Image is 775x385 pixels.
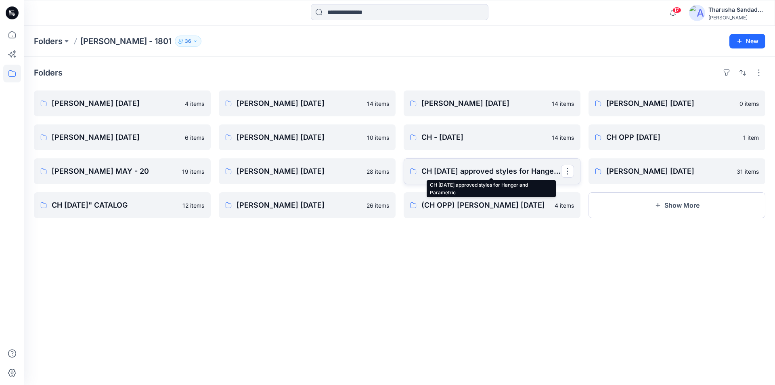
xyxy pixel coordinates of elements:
button: Show More [589,192,765,218]
a: [PERSON_NAME] [DATE]10 items [219,124,396,150]
p: 31 items [737,167,759,176]
p: [PERSON_NAME] [DATE] [237,166,362,177]
p: [PERSON_NAME] [DATE] [52,132,180,143]
p: [PERSON_NAME] [DATE] [237,200,362,211]
a: [PERSON_NAME] [DATE]26 items [219,192,396,218]
a: [PERSON_NAME] [DATE]4 items [34,90,211,116]
p: [PERSON_NAME] MAY - 20 [52,166,177,177]
p: 0 items [739,99,759,108]
p: 12 items [182,201,204,210]
p: 14 items [552,133,574,142]
p: [PERSON_NAME] [DATE] [52,98,180,109]
a: CH [DATE]" CATALOG12 items [34,192,211,218]
p: [PERSON_NAME] - 1801 [80,36,172,47]
img: avatar [689,5,705,21]
p: 4 items [555,201,574,210]
p: CH OPP [DATE] [606,132,738,143]
p: [PERSON_NAME] [DATE] [237,132,362,143]
h4: Folders [34,68,63,78]
p: 6 items [185,133,204,142]
a: [PERSON_NAME] [DATE]6 items [34,124,211,150]
p: 1 item [743,133,759,142]
div: Tharusha Sandadeepa [708,5,765,15]
p: 4 items [185,99,204,108]
p: 14 items [552,99,574,108]
p: 28 items [367,167,389,176]
a: [PERSON_NAME] MAY - 2019 items [34,158,211,184]
p: CH - [DATE] [421,132,547,143]
a: CH [DATE] approved styles for Hanger and Parametric [404,158,580,184]
a: CH OPP [DATE]1 item [589,124,765,150]
p: CH [DATE]" CATALOG [52,200,178,211]
div: [PERSON_NAME] [708,15,765,21]
p: [PERSON_NAME] [DATE] [421,98,547,109]
p: 14 items [367,99,389,108]
p: 19 items [182,167,204,176]
p: (CH OPP) [PERSON_NAME] [DATE] [421,200,550,211]
button: New [729,34,765,48]
p: 36 [185,37,191,46]
a: [PERSON_NAME] [DATE]31 items [589,158,765,184]
a: [PERSON_NAME] [DATE]14 items [219,90,396,116]
span: 17 [672,7,681,13]
a: CH - [DATE]14 items [404,124,580,150]
p: CH [DATE] approved styles for Hanger and Parametric [421,166,561,177]
p: [PERSON_NAME] [DATE] [606,166,732,177]
p: 26 items [367,201,389,210]
p: [PERSON_NAME] [DATE] [606,98,735,109]
a: [PERSON_NAME] [DATE]0 items [589,90,765,116]
button: 36 [175,36,201,47]
a: (CH OPP) [PERSON_NAME] [DATE]4 items [404,192,580,218]
p: [PERSON_NAME] [DATE] [237,98,362,109]
a: [PERSON_NAME] [DATE]14 items [404,90,580,116]
a: [PERSON_NAME] [DATE]28 items [219,158,396,184]
a: Folders [34,36,63,47]
p: 10 items [367,133,389,142]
